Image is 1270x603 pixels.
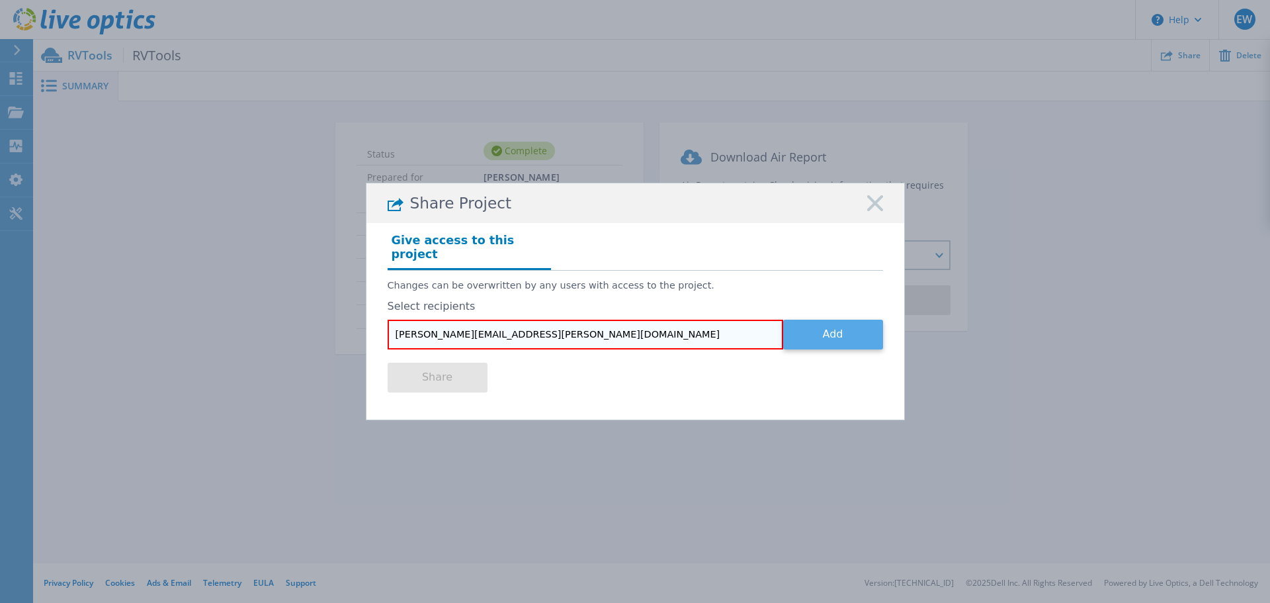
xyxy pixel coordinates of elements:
span: Share Project [410,195,512,212]
input: Enter email address [388,320,783,349]
button: Share [388,363,487,393]
button: Add [783,320,883,349]
p: Changes can be overwritten by any users with access to the project. [388,280,883,291]
label: Select recipients [388,301,883,312]
h4: Give access to this project [388,230,551,269]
